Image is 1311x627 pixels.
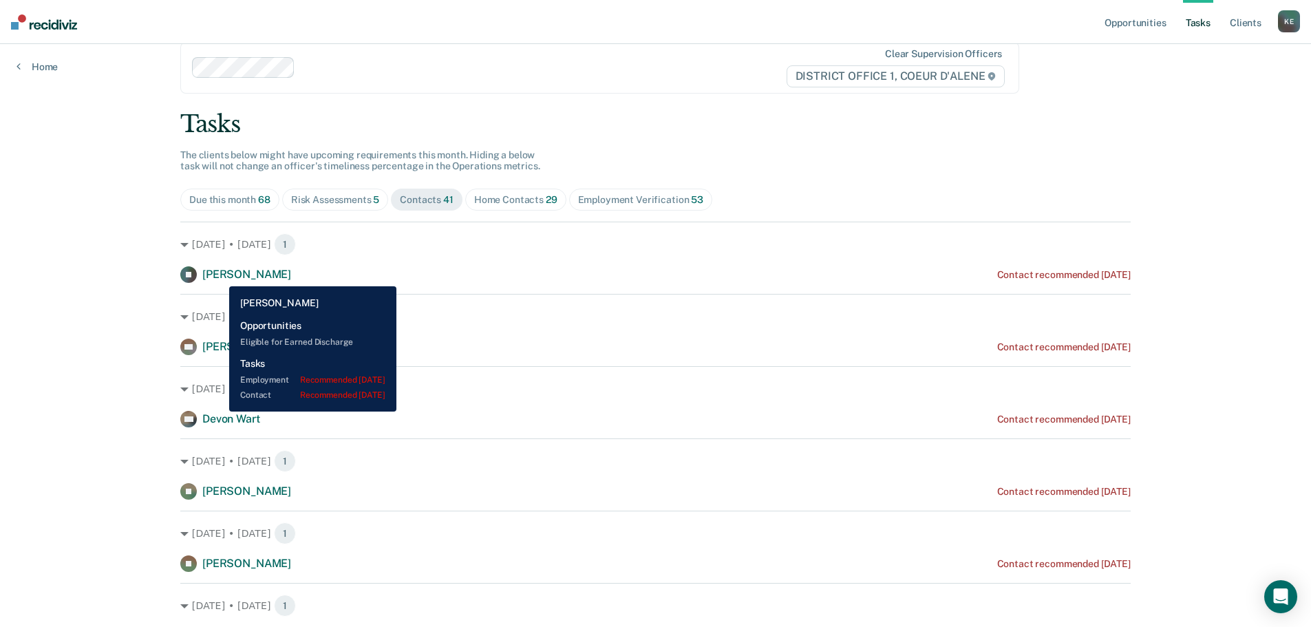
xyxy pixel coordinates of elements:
[180,595,1131,617] div: [DATE] • [DATE] 1
[997,269,1131,281] div: Contact recommended [DATE]
[578,194,703,206] div: Employment Verification
[274,522,296,544] span: 1
[180,306,1131,328] div: [DATE] • [DATE] 1
[373,194,379,205] span: 5
[180,522,1131,544] div: [DATE] • [DATE] 1
[180,378,1131,400] div: [DATE] • [DATE] 1
[274,595,296,617] span: 1
[691,194,703,205] span: 53
[474,194,557,206] div: Home Contacts
[17,61,58,73] a: Home
[291,194,380,206] div: Risk Assessments
[11,14,77,30] img: Recidiviz
[180,110,1131,138] div: Tasks
[997,341,1131,353] div: Contact recommended [DATE]
[189,194,270,206] div: Due this month
[202,485,291,498] span: [PERSON_NAME]
[1278,10,1300,32] button: KE
[180,450,1131,472] div: [DATE] • [DATE] 1
[180,233,1131,255] div: [DATE] • [DATE] 1
[274,450,296,472] span: 1
[202,340,291,353] span: [PERSON_NAME]
[997,486,1131,498] div: Contact recommended [DATE]
[443,194,454,205] span: 41
[400,194,454,206] div: Contacts
[202,268,291,281] span: [PERSON_NAME]
[274,306,296,328] span: 1
[258,194,270,205] span: 68
[274,378,296,400] span: 1
[1264,580,1297,613] div: Open Intercom Messenger
[202,557,291,570] span: [PERSON_NAME]
[997,414,1131,425] div: Contact recommended [DATE]
[202,412,259,425] span: Devon Wart
[885,48,1002,60] div: Clear supervision officers
[787,65,1005,87] span: DISTRICT OFFICE 1, COEUR D'ALENE
[546,194,557,205] span: 29
[1278,10,1300,32] div: K E
[997,558,1131,570] div: Contact recommended [DATE]
[180,149,540,172] span: The clients below might have upcoming requirements this month. Hiding a below task will not chang...
[274,233,296,255] span: 1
